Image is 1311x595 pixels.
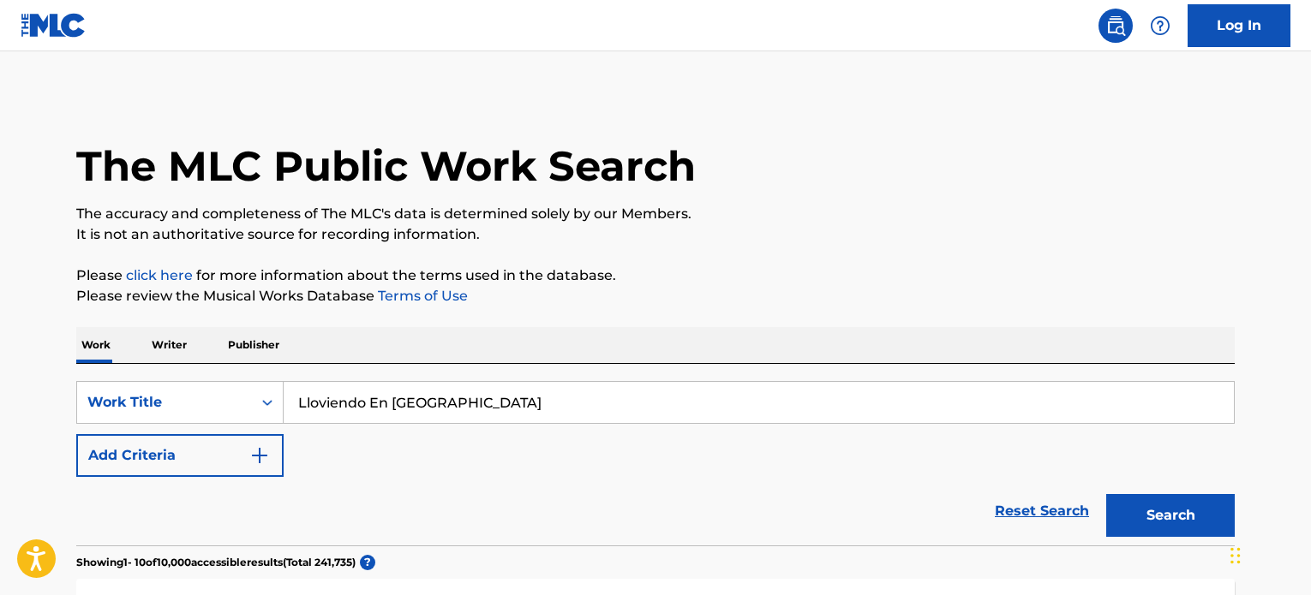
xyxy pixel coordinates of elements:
a: Terms of Use [374,288,468,304]
form: Search Form [76,381,1235,545]
img: 9d2ae6d4665cec9f34b9.svg [249,445,270,466]
iframe: Chat Widget [1225,513,1311,595]
a: Public Search [1098,9,1133,43]
img: search [1105,15,1126,36]
button: Add Criteria [76,434,284,477]
img: help [1150,15,1170,36]
p: Showing 1 - 10 of 10,000 accessible results (Total 241,735 ) [76,555,356,570]
p: The accuracy and completeness of The MLC's data is determined solely by our Members. [76,204,1235,224]
p: Writer [147,327,192,363]
p: Please review the Musical Works Database [76,286,1235,306]
a: Reset Search [986,492,1098,530]
a: Log In [1188,4,1290,47]
p: Please for more information about the terms used in the database. [76,265,1235,286]
img: MLC Logo [21,13,87,38]
div: Help [1143,9,1177,43]
span: ? [360,555,375,570]
p: Work [76,327,116,363]
p: It is not an authoritative source for recording information. [76,224,1235,245]
a: click here [126,267,193,283]
p: Publisher [223,327,284,363]
button: Search [1106,494,1235,537]
div: Drag [1230,530,1241,581]
div: Work Title [87,392,242,413]
h1: The MLC Public Work Search [76,140,696,192]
